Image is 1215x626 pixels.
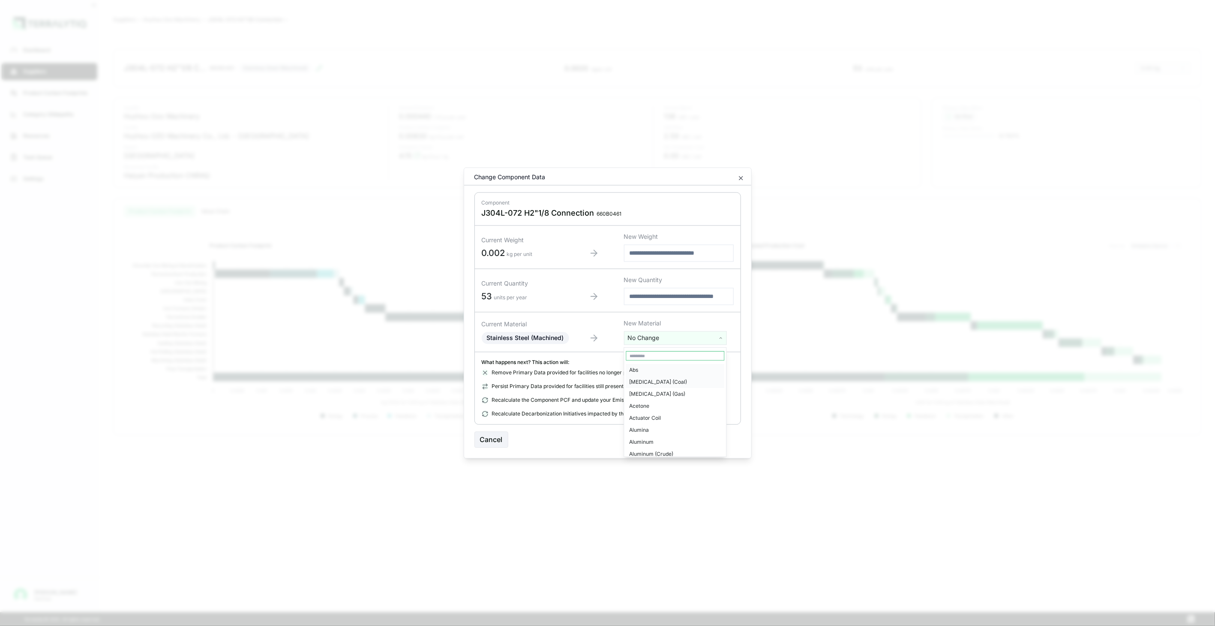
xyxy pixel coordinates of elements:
[414,152,420,159] svg: View audit trail
[624,347,727,457] div: No Change
[626,400,725,412] div: Acetone
[626,364,725,376] div: Abs
[626,412,725,424] div: Actuator Coil
[435,156,437,160] sub: 2
[626,376,725,388] div: [MEDICAL_DATA] (Coal)
[626,448,725,460] div: Aluminum (Crude)
[626,424,725,436] div: Alumina
[399,150,412,161] span: 4.15
[626,388,725,400] div: [MEDICAL_DATA] (Gas)
[422,154,448,159] span: kg CO e / kg
[626,436,725,448] div: Aluminum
